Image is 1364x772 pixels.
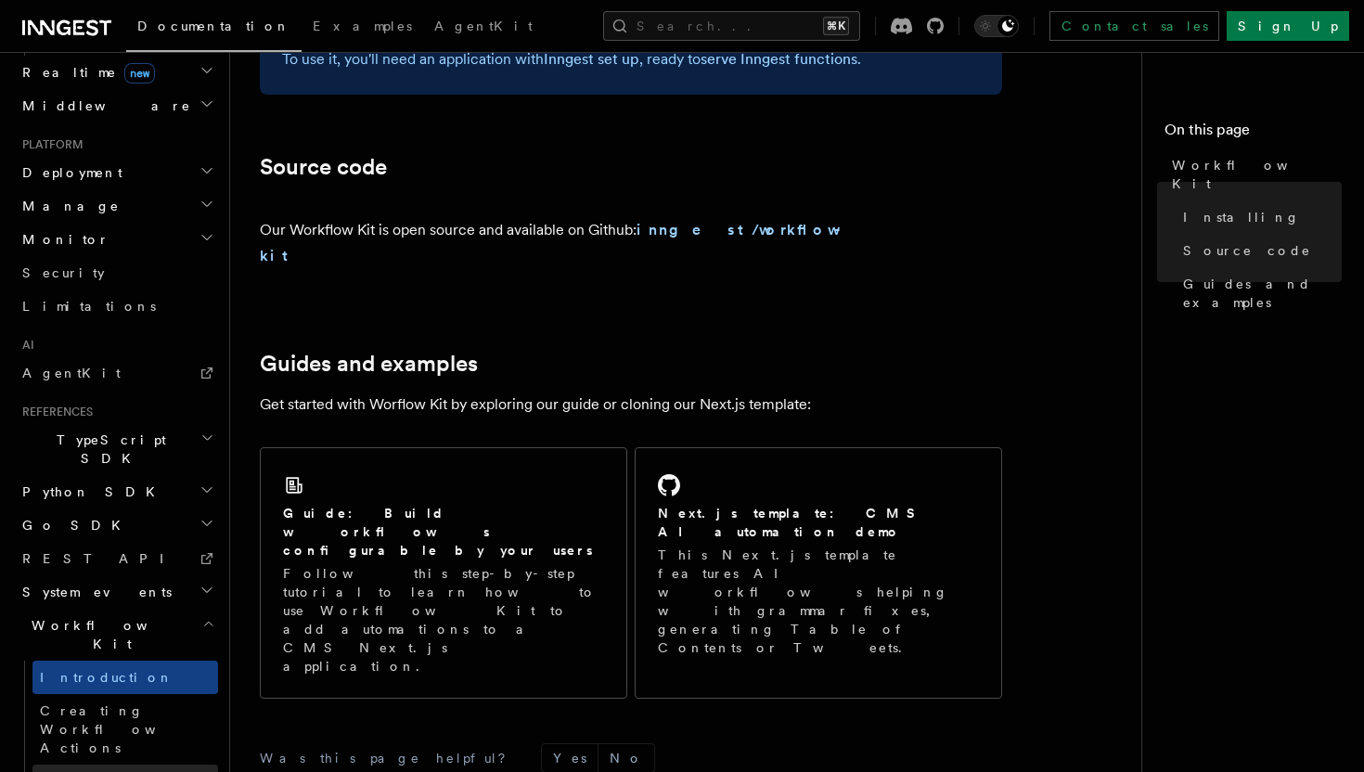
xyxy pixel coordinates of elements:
button: No [598,744,654,772]
a: Guides and examples [260,351,478,377]
a: Introduction [32,661,218,694]
button: Workflow Kit [15,609,218,661]
span: new [124,63,155,84]
button: Middleware [15,89,218,122]
a: Security [15,256,218,289]
a: AgentKit [423,6,544,50]
kbd: ⌘K [823,17,849,35]
a: Sign Up [1227,11,1349,41]
a: Limitations [15,289,218,323]
span: Documentation [137,19,290,33]
button: Realtimenew [15,56,218,89]
span: Creating Workflow Actions [40,703,201,755]
p: Our Workflow Kit is open source and available on Github: [260,217,856,269]
button: TypeScript SDK [15,423,218,475]
p: Was this page helpful? [260,749,519,767]
p: Follow this step-by-step tutorial to learn how to use Workflow Kit to add automations to a CMS Ne... [283,564,604,675]
button: Go SDK [15,508,218,542]
button: Manage [15,189,218,223]
p: This Next.js template features AI workflows helping with grammar fixes, generating Table of Conte... [658,546,979,657]
iframe: GitHub [863,234,1002,252]
button: System events [15,575,218,609]
span: System events [15,583,172,601]
a: serve Inngest functions [701,50,857,68]
span: Limitations [22,299,156,314]
a: Source code [1176,234,1342,267]
h2: Next.js template: CMS AI automation demo [658,504,979,541]
span: Introduction [40,670,174,685]
span: Python SDK [15,482,166,501]
span: Security [22,265,105,280]
span: AI [15,338,34,353]
span: Monitor [15,230,109,249]
button: Monitor [15,223,218,256]
span: Source code [1183,241,1311,260]
h4: On this page [1165,119,1342,148]
a: Documentation [126,6,302,52]
span: Workflow Kit [1172,156,1342,193]
a: Inngest set up [544,50,639,68]
button: Search...⌘K [603,11,860,41]
button: Toggle dark mode [974,15,1019,37]
span: Realtime [15,63,155,82]
button: Python SDK [15,475,218,508]
a: AgentKit [15,356,218,390]
a: Creating Workflow Actions [32,694,218,765]
p: To use it, you'll need an application with , ready to . [282,46,980,72]
a: Examples [302,6,423,50]
span: Guides and examples [1183,275,1342,312]
button: Deployment [15,156,218,189]
a: Next.js template: CMS AI automation demoThis Next.js template features AI workflows helping with ... [635,447,1002,699]
a: Guides and examples [1176,267,1342,319]
span: REST API [22,551,180,566]
span: Go SDK [15,516,132,534]
span: Installing [1183,208,1300,226]
span: AgentKit [434,19,533,33]
a: Source code [260,154,387,180]
p: Get started with Worflow Kit by exploring our guide or cloning our Next.js template: [260,392,1002,418]
span: Platform [15,137,84,152]
button: Yes [542,744,598,772]
span: TypeScript SDK [15,431,200,468]
h2: Guide: Build workflows configurable by your users [283,504,604,560]
a: Guide: Build workflows configurable by your usersFollow this step-by-step tutorial to learn how t... [260,447,627,699]
a: Workflow Kit [1165,148,1342,200]
span: Examples [313,19,412,33]
span: Middleware [15,96,191,115]
a: Installing [1176,200,1342,234]
span: AgentKit [22,366,121,380]
span: Manage [15,197,120,215]
span: Workflow Kit [15,616,202,653]
span: Deployment [15,163,122,182]
a: Contact sales [1049,11,1219,41]
span: References [15,405,93,419]
a: REST API [15,542,218,575]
